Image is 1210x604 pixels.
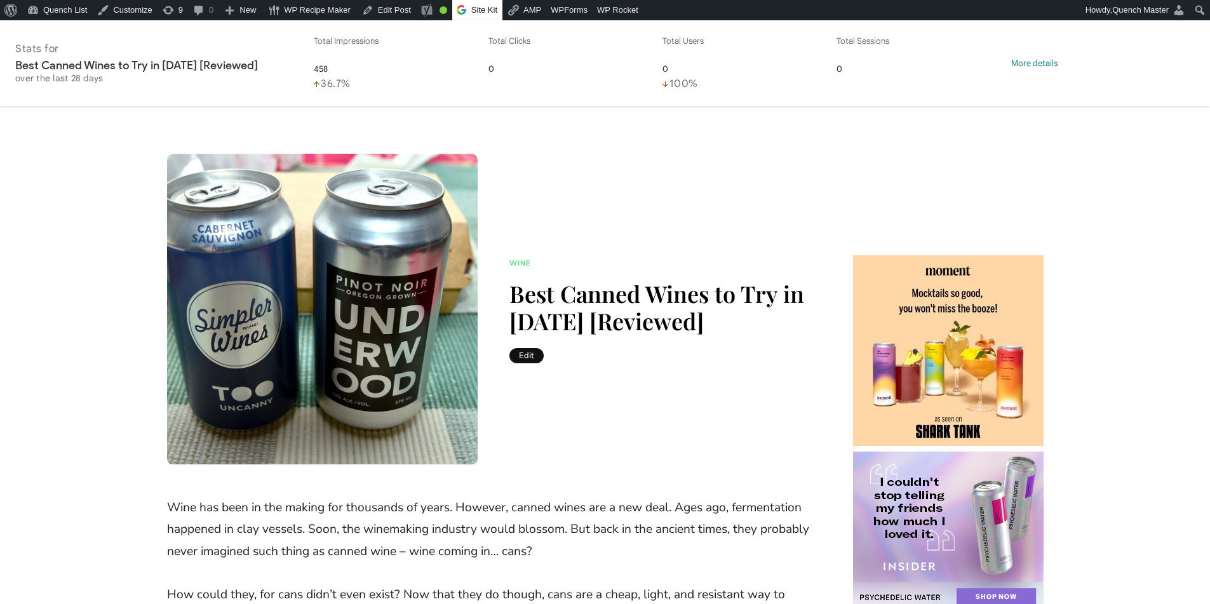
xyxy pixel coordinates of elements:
span: 0 [662,64,668,74]
span: 0 [837,64,842,74]
span: 458 [314,64,328,74]
span: Total Clicks [488,36,530,46]
div: Good [440,6,447,14]
h1: Best Canned Wines to Try in [DATE] [Reviewed] [509,280,814,335]
a: Edit [509,348,544,363]
span: Total Impressions [314,36,379,46]
span: 100% [669,77,698,91]
span: 0 [488,64,494,74]
span: Quench Master [1112,5,1169,15]
span: Total Users [662,36,704,46]
div: Stats for [15,43,299,55]
a: Wine [509,258,531,269]
p: over the last 28 days [15,72,299,84]
span: 36.7% [321,77,351,91]
img: cshow.php [853,255,1044,446]
div: Best Canned Wines to Try in [DATE] [Reviewed] [15,58,299,84]
span: Site Kit [471,5,497,15]
p: Wine has been in the making for thousands of years. However, canned wines are a new deal. Ages ag... [167,497,815,563]
a: More details [1011,58,1058,69]
span: Total Sessions [837,36,889,46]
